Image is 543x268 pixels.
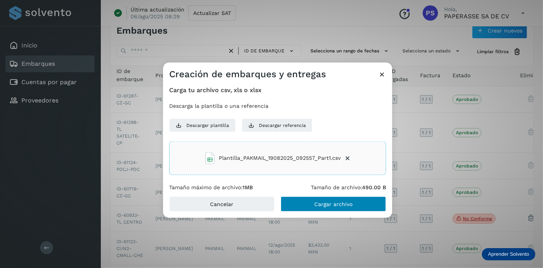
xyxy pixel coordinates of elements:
[169,197,275,212] button: Cancelar
[259,122,306,128] span: Descargar referencia
[169,184,253,190] p: Tamaño máximo de archivo:
[219,154,341,162] span: Plantilla_PAKMAIL_19082025_092557_Part1.csv
[169,102,386,109] p: Descarga la plantilla o una referencia
[311,184,386,190] p: Tamaño de archivo:
[186,122,229,128] span: Descargar plantilla
[314,201,352,207] span: Cargar archivo
[242,184,253,190] b: 1MB
[281,197,386,212] button: Cargar archivo
[169,118,236,132] button: Descargar plantilla
[169,86,386,93] h4: Carga tu archivo csv, xls o xlsx
[169,68,326,80] h3: Creación de embarques y entregas
[488,251,529,257] p: Aprender Solvento
[210,201,234,207] span: Cancelar
[482,248,535,260] div: Aprender Solvento
[242,118,312,132] button: Descargar referencia
[362,184,386,190] b: 490.00 B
